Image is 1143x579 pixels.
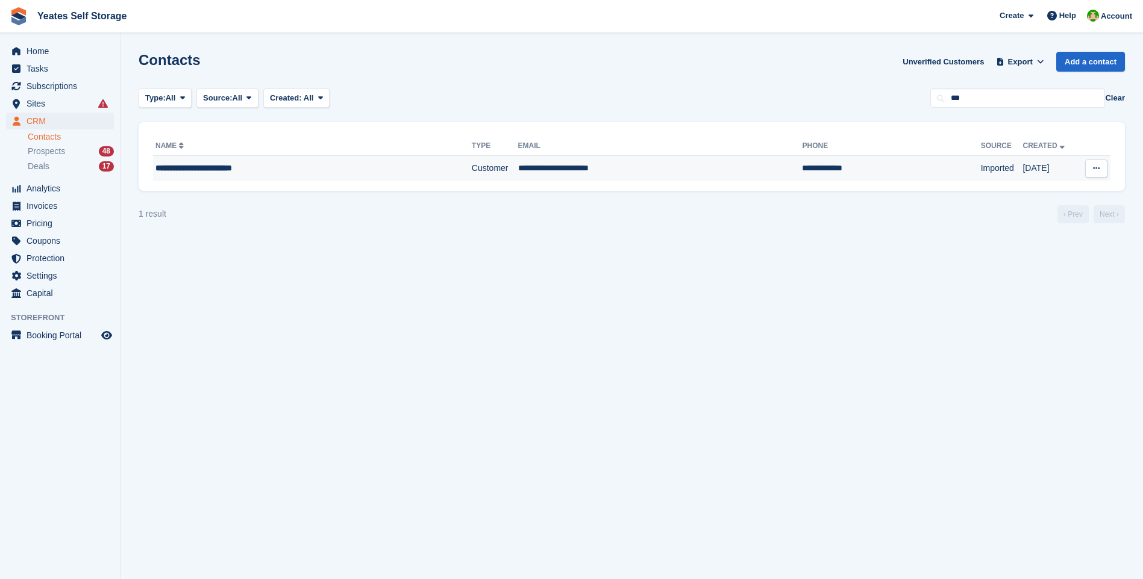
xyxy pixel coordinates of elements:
[1022,141,1066,150] a: Created
[1057,205,1089,223] a: Previous
[99,146,114,156] div: 48
[28,131,114,143] a: Contacts
[196,88,258,108] button: Source: All
[6,180,114,197] a: menu
[28,145,114,158] a: Prospects 48
[6,78,114,94] a: menu
[1059,10,1076,22] span: Help
[1055,205,1127,223] nav: Page
[994,52,1047,72] button: Export
[11,312,120,324] span: Storefront
[263,88,330,108] button: Created: All
[1105,92,1125,104] button: Clear
[28,160,114,173] a: Deals 17
[27,215,99,232] span: Pricing
[1000,10,1024,22] span: Create
[27,250,99,267] span: Protection
[166,92,176,104] span: All
[6,95,114,112] a: menu
[233,92,243,104] span: All
[472,137,518,156] th: Type
[27,197,99,214] span: Invoices
[1022,156,1078,181] td: [DATE]
[6,267,114,284] a: menu
[27,180,99,197] span: Analytics
[27,285,99,302] span: Capital
[6,197,114,214] a: menu
[6,60,114,77] a: menu
[27,43,99,60] span: Home
[1087,10,1099,22] img: Angela Field
[802,137,980,156] th: Phone
[27,267,99,284] span: Settings
[145,92,166,104] span: Type:
[27,232,99,249] span: Coupons
[6,215,114,232] a: menu
[155,141,186,150] a: Name
[203,92,232,104] span: Source:
[27,95,99,112] span: Sites
[6,232,114,249] a: menu
[27,60,99,77] span: Tasks
[33,6,132,26] a: Yeates Self Storage
[139,88,192,108] button: Type: All
[270,93,302,102] span: Created:
[6,43,114,60] a: menu
[6,113,114,129] a: menu
[981,156,1023,181] td: Imported
[1094,205,1125,223] a: Next
[6,327,114,344] a: menu
[139,52,201,68] h1: Contacts
[99,161,114,172] div: 17
[6,250,114,267] a: menu
[304,93,314,102] span: All
[27,78,99,94] span: Subscriptions
[1101,10,1132,22] span: Account
[1008,56,1033,68] span: Export
[1056,52,1125,72] a: Add a contact
[10,7,28,25] img: stora-icon-8386f47178a22dfd0bd8f6a31ec36ba5ce8667c1dd55bd0f319d3a0aa187defe.svg
[28,161,49,172] span: Deals
[981,137,1023,156] th: Source
[472,156,518,181] td: Customer
[99,328,114,342] a: Preview store
[98,99,108,108] i: Smart entry sync failures have occurred
[28,146,65,157] span: Prospects
[27,113,99,129] span: CRM
[898,52,989,72] a: Unverified Customers
[27,327,99,344] span: Booking Portal
[139,208,166,220] div: 1 result
[6,285,114,302] a: menu
[518,137,803,156] th: Email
